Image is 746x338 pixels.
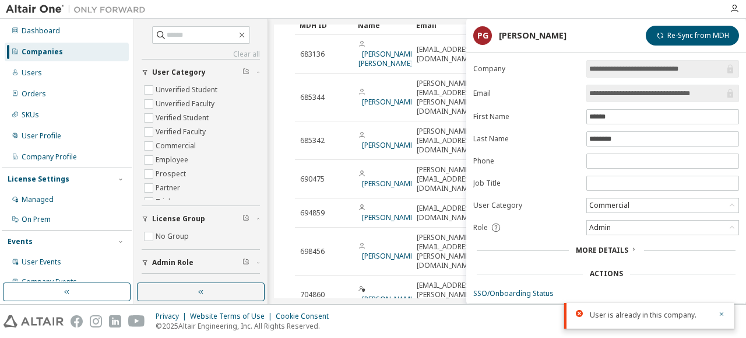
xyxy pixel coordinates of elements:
[109,315,121,327] img: linkedin.svg
[417,127,476,155] span: [PERSON_NAME][EMAIL_ADDRESS][DOMAIN_NAME]
[156,229,191,243] label: No Group
[473,201,579,210] label: User Category
[300,50,325,59] span: 683136
[499,31,566,40] div: [PERSON_NAME]
[3,315,64,327] img: altair_logo.svg
[587,221,613,234] div: Admin
[156,83,220,97] label: Unverified Student
[358,16,407,34] div: Name
[22,195,54,204] div: Managed
[417,204,476,222] span: [EMAIL_ADDRESS][DOMAIN_NAME]
[22,110,39,120] div: SKUs
[587,199,631,212] div: Commercial
[473,134,579,144] label: Last Name
[156,153,191,167] label: Employee
[417,233,476,270] span: [PERSON_NAME][EMAIL_ADDRESS][PERSON_NAME][DOMAIN_NAME]
[362,140,416,150] a: [PERSON_NAME]
[576,245,628,255] span: More Details
[473,156,579,166] label: Phone
[300,175,325,184] span: 690475
[22,257,61,267] div: User Events
[590,310,711,320] div: User is already in this company.
[300,136,325,145] span: 685342
[156,312,190,321] div: Privacy
[156,321,336,331] p: © 2025 Altair Engineering, Inc. All Rights Reserved.
[22,152,77,162] div: Company Profile
[473,223,488,232] span: Role
[142,206,260,232] button: License Group
[417,165,476,193] span: [PERSON_NAME][EMAIL_ADDRESS][DOMAIN_NAME]
[142,250,260,276] button: Admin Role
[473,26,492,45] div: PG
[362,294,416,304] a: [PERSON_NAME]
[156,195,173,209] label: Trial
[362,97,416,107] a: [PERSON_NAME]
[156,181,182,195] label: Partner
[22,26,60,36] div: Dashboard
[473,112,579,121] label: First Name
[152,214,205,224] span: License Group
[152,258,193,267] span: Admin Role
[473,89,579,98] label: Email
[6,4,152,15] img: Altair One
[22,47,63,57] div: Companies
[473,64,579,74] label: Company
[242,214,249,224] span: Clear filter
[22,131,61,141] div: User Profile
[190,312,276,321] div: Website Terms of Use
[473,179,579,188] label: Job Title
[590,269,623,278] div: Actions
[128,315,145,327] img: youtube.svg
[156,139,198,153] label: Commercial
[242,258,249,267] span: Clear filter
[142,60,260,85] button: User Category
[156,167,188,181] label: Prospect
[300,93,325,102] span: 685344
[156,111,211,125] label: Verified Student
[416,16,465,34] div: Email
[646,26,739,46] button: Re-Sync from MDH
[90,315,102,327] img: instagram.svg
[156,97,217,111] label: Unverified Faculty
[300,16,349,34] div: MDH ID
[22,215,51,224] div: On Prem
[152,68,206,77] span: User Category
[300,290,325,299] span: 704860
[362,212,416,222] a: [PERSON_NAME]
[22,68,42,78] div: Users
[300,208,325,218] span: 694859
[473,289,739,298] a: SSO/Onboarding Status
[587,198,738,212] div: Commercial
[22,89,46,99] div: Orders
[8,237,33,246] div: Events
[156,125,208,139] label: Verified Faculty
[362,179,416,189] a: [PERSON_NAME]
[22,277,77,287] div: Company Events
[417,281,476,309] span: [EMAIL_ADDRESS][PERSON_NAME][DOMAIN_NAME]
[276,312,336,321] div: Cookie Consent
[242,68,249,77] span: Clear filter
[417,45,476,64] span: [EMAIL_ADDRESS][DOMAIN_NAME]
[362,251,416,261] a: [PERSON_NAME]
[8,175,69,184] div: License Settings
[587,221,738,235] div: Admin
[142,50,260,59] a: Clear all
[300,247,325,256] span: 698456
[417,79,476,116] span: [PERSON_NAME][EMAIL_ADDRESS][PERSON_NAME][DOMAIN_NAME]
[71,315,83,327] img: facebook.svg
[358,49,416,68] a: [PERSON_NAME] [PERSON_NAME]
